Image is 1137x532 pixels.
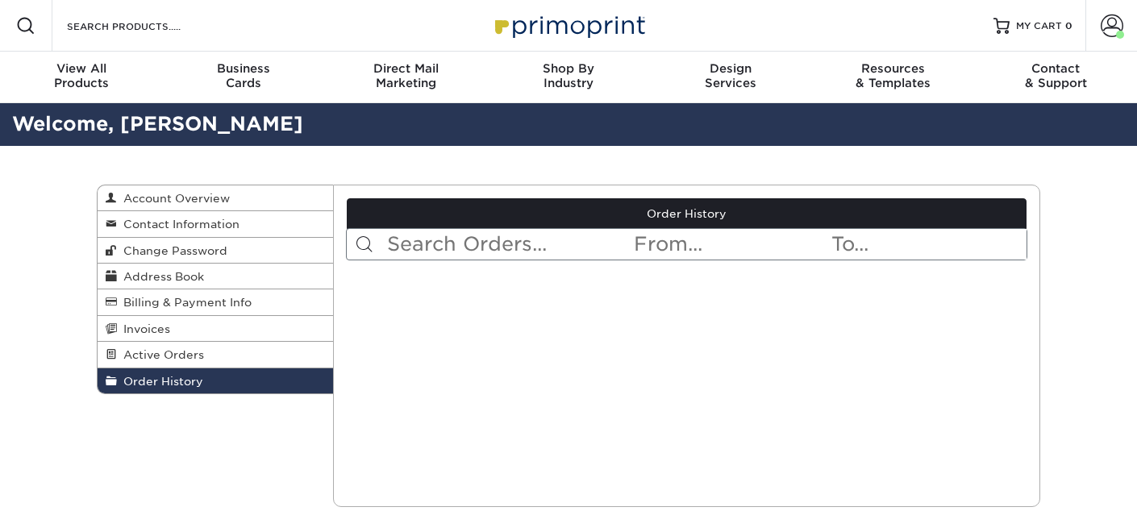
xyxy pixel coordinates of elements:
[117,270,204,283] span: Address Book
[385,229,633,260] input: Search Orders...
[812,61,974,90] div: & Templates
[812,61,974,76] span: Resources
[650,52,812,103] a: DesignServices
[1065,20,1072,31] span: 0
[975,61,1137,76] span: Contact
[117,218,239,231] span: Contact Information
[98,342,333,368] a: Active Orders
[487,61,649,76] span: Shop By
[117,192,230,205] span: Account Overview
[162,52,324,103] a: BusinessCards
[117,375,203,388] span: Order History
[98,238,333,264] a: Change Password
[98,185,333,211] a: Account Overview
[632,229,829,260] input: From...
[65,16,223,35] input: SEARCH PRODUCTS.....
[162,61,324,76] span: Business
[98,211,333,237] a: Contact Information
[812,52,974,103] a: Resources& Templates
[1016,19,1062,33] span: MY CART
[487,52,649,103] a: Shop ByIndustry
[98,316,333,342] a: Invoices
[98,289,333,315] a: Billing & Payment Info
[650,61,812,90] div: Services
[117,348,204,361] span: Active Orders
[488,8,649,43] img: Primoprint
[325,61,487,76] span: Direct Mail
[117,244,227,257] span: Change Password
[325,52,487,103] a: Direct MailMarketing
[98,368,333,393] a: Order History
[487,61,649,90] div: Industry
[830,229,1027,260] input: To...
[347,198,1027,229] a: Order History
[117,296,252,309] span: Billing & Payment Info
[98,264,333,289] a: Address Book
[117,322,170,335] span: Invoices
[325,61,487,90] div: Marketing
[162,61,324,90] div: Cards
[975,52,1137,103] a: Contact& Support
[975,61,1137,90] div: & Support
[650,61,812,76] span: Design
